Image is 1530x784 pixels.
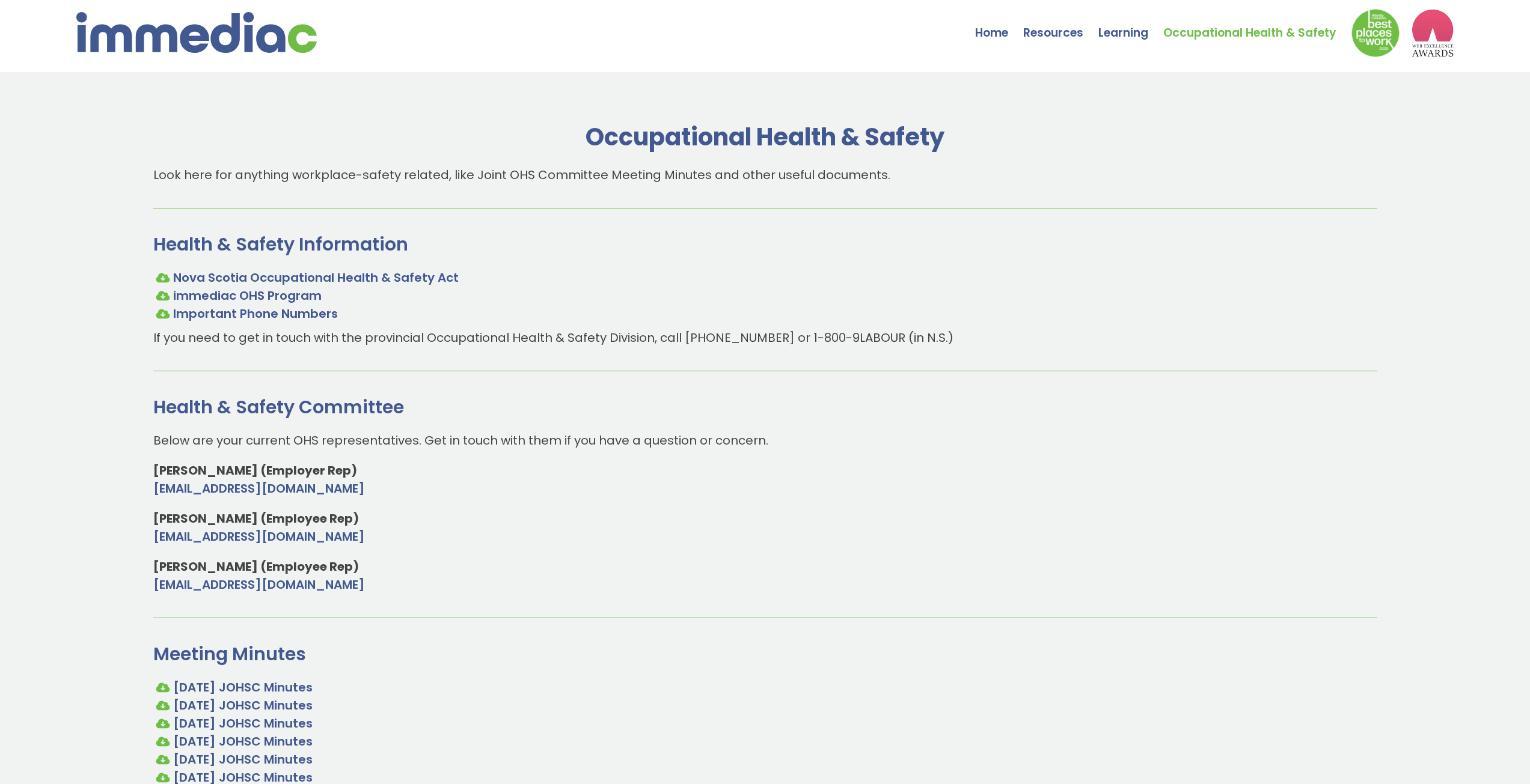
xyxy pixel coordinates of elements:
strong: [PERSON_NAME] (Employee Rep) [153,558,359,575]
a: immediac OHS Program [173,287,322,304]
img: immediac [76,12,317,53]
a: [DATE] JOHSC Minutes [173,697,313,714]
h2: Meeting Minutes [153,642,1377,666]
strong: [PERSON_NAME] (Employer Rep) [153,462,357,479]
a: [EMAIL_ADDRESS][DOMAIN_NAME] [153,576,365,593]
h2: Health & Safety Information [153,232,1377,257]
a: [EMAIL_ADDRESS][DOMAIN_NAME] [153,528,365,545]
a: Occupational Health & Safety [1163,3,1351,45]
a: Nova Scotia Occupational Health & Safety Act [173,269,459,286]
a: Home [975,3,1023,45]
a: [DATE] JOHSC Minutes [173,751,313,768]
strong: [PERSON_NAME] (Employee Rep) [153,510,359,527]
a: [DATE] JOHSC Minutes [173,733,313,750]
p: If you need to get in touch with the provincial Occupational Health & Safety Division, call [PHON... [153,329,1377,347]
img: logo2_wea_nobg.webp [1412,9,1454,57]
a: [DATE] JOHSC Minutes [173,715,313,732]
a: [DATE] JOHSC Minutes [173,679,313,696]
h2: Health & Safety Committee [153,395,1377,419]
img: Down [1351,9,1400,57]
p: Look here for anything workplace-safety related, like Joint OHS Committee Meeting Minutes and oth... [153,166,1377,184]
p: Below are your current OHS representatives. Get in touch with them if you have a question or conc... [153,431,1377,449]
a: Learning [1098,3,1163,45]
a: [EMAIL_ADDRESS][DOMAIN_NAME] [153,480,365,497]
a: Resources [1023,3,1098,45]
a: Important Phone Numbers [173,305,338,322]
h1: Occupational Health & Safety [153,120,1377,154]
